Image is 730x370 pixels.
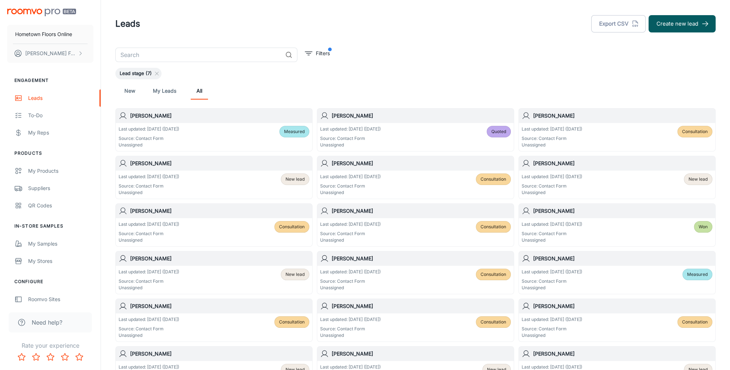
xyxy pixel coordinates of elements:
p: Source: Contact Form [522,135,582,142]
h6: [PERSON_NAME] [533,302,712,310]
p: Unassigned [119,237,179,243]
span: Consultation [481,176,506,182]
p: Last updated: [DATE] ([DATE]) [522,316,582,323]
h6: [PERSON_NAME] [332,112,511,120]
p: Source: Contact Form [522,183,582,189]
button: [PERSON_NAME] Foulon [7,44,93,63]
p: Last updated: [DATE] ([DATE]) [119,173,179,180]
span: Consultation [279,224,305,230]
span: Consultation [682,319,708,325]
h6: [PERSON_NAME] [533,207,712,215]
p: Filters [316,49,330,57]
span: Consultation [481,224,506,230]
p: Unassigned [320,189,381,196]
a: [PERSON_NAME]Last updated: [DATE] ([DATE])Source: Contact FormUnassignedWon [518,203,716,247]
a: My Leads [153,82,176,100]
a: [PERSON_NAME]Last updated: [DATE] ([DATE])Source: Contact FormUnassignedConsultation [317,299,514,342]
div: My Products [28,167,93,175]
img: Roomvo PRO Beta [7,9,76,16]
p: Unassigned [119,189,179,196]
h6: [PERSON_NAME] [332,350,511,358]
h6: [PERSON_NAME] [130,302,309,310]
h6: [PERSON_NAME] [533,350,712,358]
p: Hometown Floors Online [15,30,72,38]
span: Consultation [481,271,506,278]
button: Export CSV [591,15,646,32]
p: Unassigned [522,142,582,148]
div: My Reps [28,129,93,137]
span: Quoted [491,128,506,135]
h6: [PERSON_NAME] [130,255,309,263]
div: Roomvo Sites [28,295,93,303]
button: Rate 3 star [43,350,58,364]
p: Unassigned [119,332,179,339]
p: Source: Contact Form [119,278,179,285]
a: [PERSON_NAME]Last updated: [DATE] ([DATE])Source: Contact FormUnassignedConsultation [115,203,313,247]
span: Measured [687,271,708,278]
p: Unassigned [522,237,582,243]
h6: [PERSON_NAME] [533,255,712,263]
div: My Stores [28,257,93,265]
p: Unassigned [119,142,179,148]
a: [PERSON_NAME]Last updated: [DATE] ([DATE])Source: Contact FormUnassignedNew lead [518,156,716,199]
a: [PERSON_NAME]Last updated: [DATE] ([DATE])Source: Contact FormUnassignedMeasured [115,108,313,151]
span: Lead stage (7) [115,70,156,77]
h6: [PERSON_NAME] [332,255,511,263]
p: Unassigned [320,237,381,243]
a: [PERSON_NAME]Last updated: [DATE] ([DATE])Source: Contact FormUnassignedQuoted [317,108,514,151]
input: Search [115,48,282,62]
p: Rate your experience [6,341,95,350]
button: Rate 1 star [14,350,29,364]
p: Last updated: [DATE] ([DATE]) [522,126,582,132]
p: Unassigned [522,189,582,196]
span: New lead [286,271,305,278]
p: Source: Contact Form [522,278,582,285]
p: Unassigned [320,285,381,291]
h6: [PERSON_NAME] [130,112,309,120]
h6: [PERSON_NAME] [533,159,712,167]
h6: [PERSON_NAME] [332,302,511,310]
p: Last updated: [DATE] ([DATE]) [119,221,179,228]
span: Need help? [32,318,62,327]
h6: [PERSON_NAME] [332,159,511,167]
p: Source: Contact Form [119,230,179,237]
h6: [PERSON_NAME] [130,207,309,215]
p: Source: Contact Form [522,230,582,237]
span: Measured [284,128,305,135]
p: Unassigned [320,142,381,148]
p: Source: Contact Form [320,135,381,142]
p: Last updated: [DATE] ([DATE]) [522,173,582,180]
p: Source: Contact Form [320,230,381,237]
p: Source: Contact Form [320,183,381,189]
a: [PERSON_NAME]Last updated: [DATE] ([DATE])Source: Contact FormUnassignedConsultation [518,299,716,342]
div: QR Codes [28,202,93,210]
p: Last updated: [DATE] ([DATE]) [320,126,381,132]
p: Last updated: [DATE] ([DATE]) [119,316,179,323]
p: [PERSON_NAME] Foulon [25,49,76,57]
p: Source: Contact Form [119,183,179,189]
span: Consultation [682,128,708,135]
button: Rate 4 star [58,350,72,364]
h6: [PERSON_NAME] [130,350,309,358]
p: Source: Contact Form [320,278,381,285]
h6: [PERSON_NAME] [533,112,712,120]
button: Create new lead [649,15,716,32]
p: Last updated: [DATE] ([DATE]) [320,316,381,323]
a: [PERSON_NAME]Last updated: [DATE] ([DATE])Source: Contact FormUnassignedConsultation [317,203,514,247]
p: Last updated: [DATE] ([DATE]) [119,269,179,275]
div: Suppliers [28,184,93,192]
div: To-do [28,111,93,119]
div: Leads [28,94,93,102]
h6: [PERSON_NAME] [130,159,309,167]
p: Unassigned [320,332,381,339]
div: My Samples [28,240,93,248]
p: Source: Contact Form [119,326,179,332]
p: Unassigned [522,332,582,339]
div: Lead stage (7) [115,68,162,79]
button: Rate 2 star [29,350,43,364]
span: Consultation [279,319,305,325]
a: [PERSON_NAME]Last updated: [DATE] ([DATE])Source: Contact FormUnassignedMeasured [518,251,716,294]
p: Source: Contact Form [320,326,381,332]
a: [PERSON_NAME]Last updated: [DATE] ([DATE])Source: Contact FormUnassignedConsultation [518,108,716,151]
span: New lead [689,176,708,182]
